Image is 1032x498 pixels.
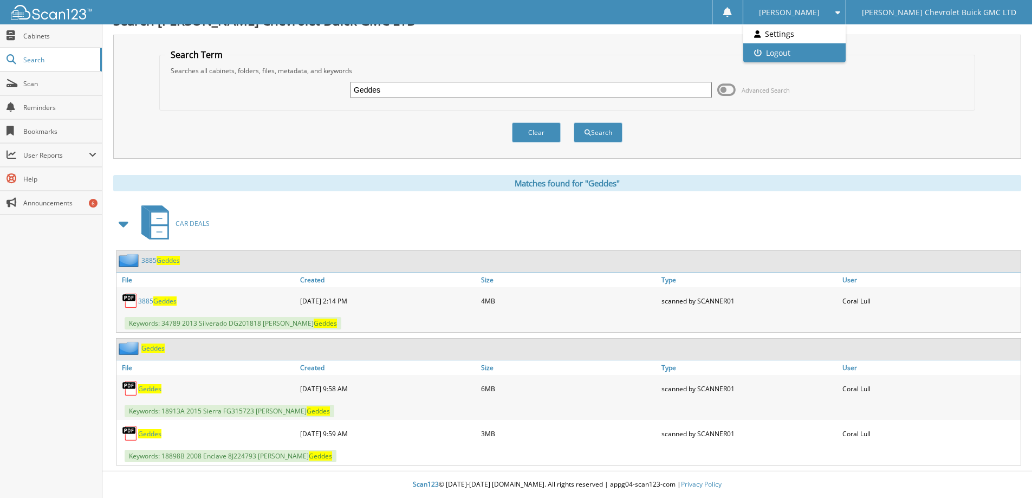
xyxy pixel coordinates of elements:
img: folder2.png [119,341,141,355]
span: [PERSON_NAME] [759,9,820,16]
a: User [840,273,1021,287]
span: [PERSON_NAME] Chevrolet Buick GMC LTD [862,9,1016,16]
div: [DATE] 2:14 PM [297,290,478,312]
span: Bookmarks [23,127,96,136]
div: Coral Lull [840,423,1021,444]
a: Type [659,360,840,375]
iframe: Chat Widget [978,446,1032,498]
span: Announcements [23,198,96,208]
a: Created [297,273,478,287]
div: 6MB [478,378,659,399]
div: [DATE] 9:58 AM [297,378,478,399]
button: Clear [512,122,561,143]
div: Coral Lull [840,290,1021,312]
a: 3885Geddes [141,256,180,265]
img: PDF.png [122,380,138,397]
span: Search [23,55,95,64]
div: [DATE] 9:59 AM [297,423,478,444]
div: Matches found for "Geddes" [113,175,1021,191]
a: CAR DEALS [135,202,210,245]
span: Advanced Search [742,86,790,94]
a: Size [478,273,659,287]
a: User [840,360,1021,375]
span: Keywords: 18898B 2008 Enclave 8J224793 [PERSON_NAME] [125,450,336,462]
div: scanned by SCANNER01 [659,378,840,399]
legend: Search Term [165,49,228,61]
img: PDF.png [122,425,138,442]
a: 3885Geddes [138,296,177,306]
span: Geddes [153,296,177,306]
div: scanned by SCANNER01 [659,290,840,312]
span: Geddes [307,406,330,416]
div: scanned by SCANNER01 [659,423,840,444]
a: File [116,273,297,287]
span: Scan123 [413,480,439,489]
a: Logout [743,43,846,62]
div: 3MB [478,423,659,444]
div: Coral Lull [840,378,1021,399]
span: Keywords: 18913A 2015 Sierra FG315723 [PERSON_NAME] [125,405,334,417]
img: PDF.png [122,293,138,309]
button: Search [574,122,622,143]
a: Privacy Policy [681,480,722,489]
span: Keywords: 34789 2013 Silverado DG201818 [PERSON_NAME] [125,317,341,329]
a: Geddes [138,429,161,438]
div: 4MB [478,290,659,312]
span: Help [23,174,96,184]
a: Geddes [138,384,161,393]
span: Cabinets [23,31,96,41]
div: © [DATE]-[DATE] [DOMAIN_NAME]. All rights reserved | appg04-scan123-com | [102,471,1032,498]
span: Geddes [309,451,332,461]
a: Type [659,273,840,287]
span: Scan [23,79,96,88]
span: CAR DEALS [176,219,210,228]
span: Reminders [23,103,96,112]
span: Geddes [157,256,180,265]
img: folder2.png [119,254,141,267]
a: File [116,360,297,375]
a: Size [478,360,659,375]
a: Created [297,360,478,375]
span: User Reports [23,151,89,160]
img: scan123-logo-white.svg [11,5,92,20]
a: Geddes [141,344,165,353]
div: 6 [89,199,98,208]
a: Settings [743,24,846,43]
span: Geddes [314,319,337,328]
div: Searches all cabinets, folders, files, metadata, and keywords [165,66,969,75]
